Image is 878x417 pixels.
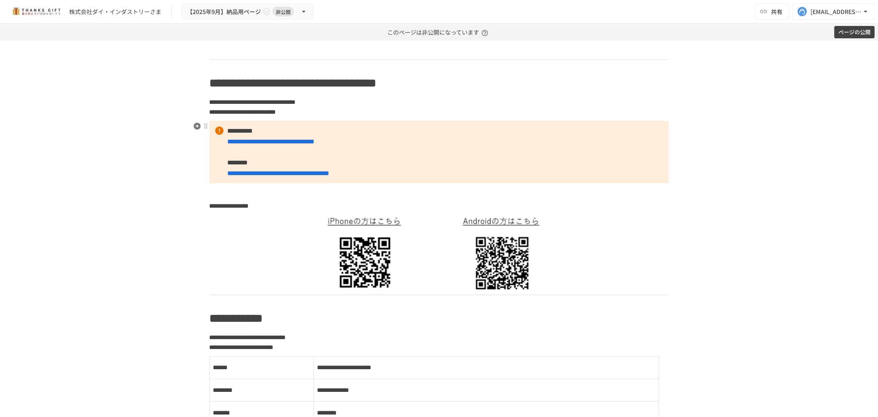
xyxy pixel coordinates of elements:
span: 共有 [771,7,783,16]
img: mMP1OxWUAhQbsRWCurg7vIHe5HqDpP7qZo7fRoNLXQh [10,5,63,18]
span: 【2025年9月】納品用ページ [187,7,261,17]
button: [EMAIL_ADDRESS][DOMAIN_NAME] [792,3,875,20]
button: 【2025年9月】納品用ページ非公開 [182,4,313,20]
button: 共有 [755,3,789,20]
span: 非公開 [272,7,294,16]
button: ページの公開 [834,26,875,39]
img: yE3MlILuB5yoMJLIvIuruww1FFU0joKMIrHL3wH5nFg [322,215,556,291]
p: このページは非公開になっています [387,23,491,41]
div: [EMAIL_ADDRESS][DOMAIN_NAME] [810,7,862,17]
div: 株式会社ダイ・インダストリーさま [69,7,161,16]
